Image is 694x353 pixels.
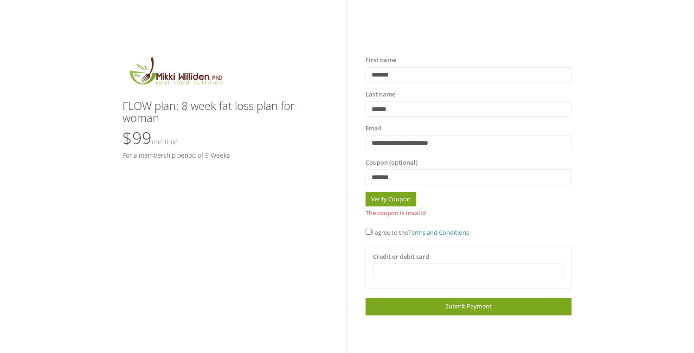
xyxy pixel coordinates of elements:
[366,298,572,315] a: Submit Payment
[408,228,469,237] a: Terms and Conditions
[366,209,426,217] span: The coupon is invalid
[122,127,178,149] span: $99
[366,228,469,237] span: I agree to the
[366,158,418,167] label: Coupon (optional)
[445,302,492,310] span: Submit Payment
[373,252,429,262] label: Credit or debit card
[152,137,178,146] small: One time
[122,152,328,159] h5: For a membership period of 9 Weeks
[366,192,416,206] a: Verify Coupon
[122,56,228,90] img: MikkiLogoMain.png
[379,268,558,276] iframe: Secure card payment input frame
[366,90,395,99] label: Last name
[366,56,396,65] label: First name
[122,100,328,124] h3: FLOW plan: 8 week fat loss plan for woman
[366,124,382,133] label: Email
